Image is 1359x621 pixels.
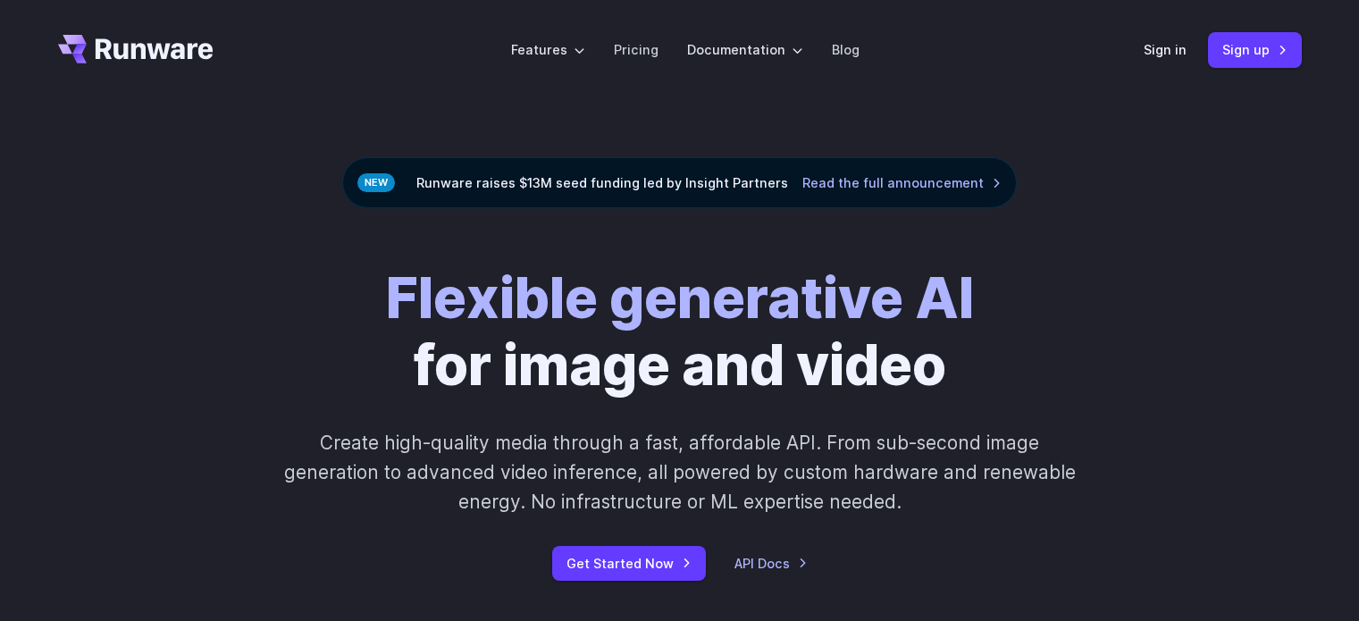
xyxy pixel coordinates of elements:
h1: for image and video [386,265,974,399]
a: API Docs [734,553,808,574]
a: Sign in [1144,39,1187,60]
a: Read the full announcement [802,172,1002,193]
p: Create high-quality media through a fast, affordable API. From sub-second image generation to adv... [281,428,1078,517]
a: Pricing [614,39,659,60]
label: Documentation [687,39,803,60]
a: Go to / [58,35,214,63]
div: Runware raises $13M seed funding led by Insight Partners [342,157,1017,208]
a: Blog [832,39,860,60]
a: Get Started Now [552,546,706,581]
a: Sign up [1208,32,1302,67]
label: Features [511,39,585,60]
strong: Flexible generative AI [386,264,974,331]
